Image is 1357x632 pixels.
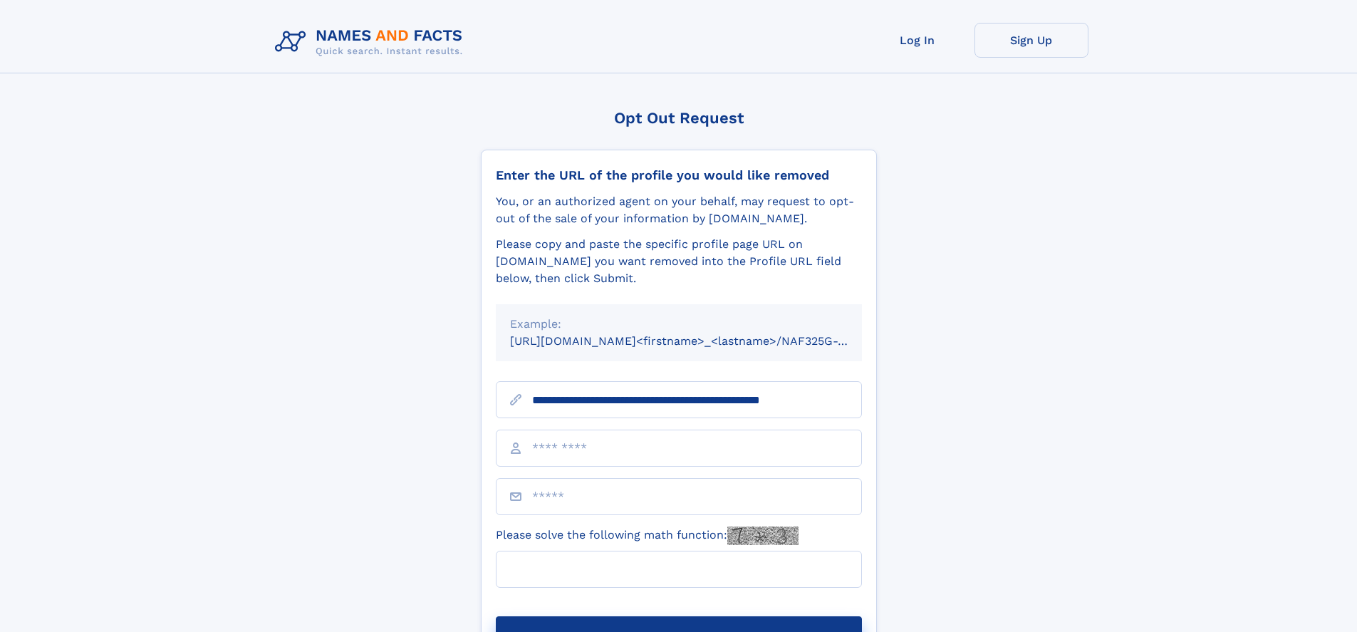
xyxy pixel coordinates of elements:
[510,316,848,333] div: Example:
[510,334,889,348] small: [URL][DOMAIN_NAME]<firstname>_<lastname>/NAF325G-xxxxxxxx
[481,109,877,127] div: Opt Out Request
[269,23,474,61] img: Logo Names and Facts
[496,193,862,227] div: You, or an authorized agent on your behalf, may request to opt-out of the sale of your informatio...
[974,23,1088,58] a: Sign Up
[496,236,862,287] div: Please copy and paste the specific profile page URL on [DOMAIN_NAME] you want removed into the Pr...
[861,23,974,58] a: Log In
[496,167,862,183] div: Enter the URL of the profile you would like removed
[496,527,799,545] label: Please solve the following math function:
